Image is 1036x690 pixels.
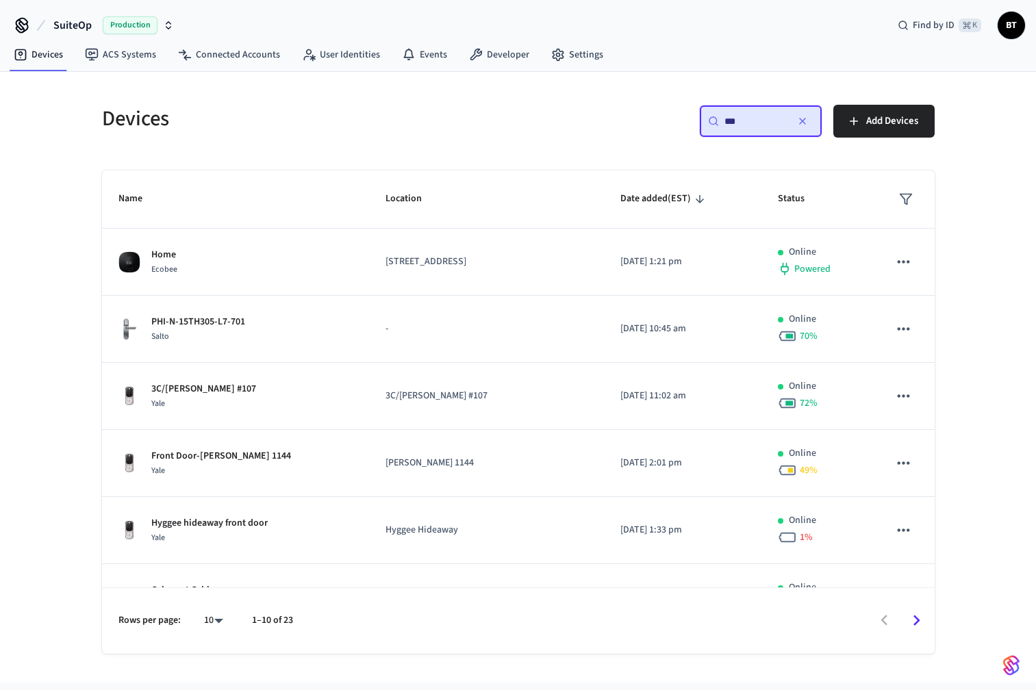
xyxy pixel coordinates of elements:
p: 3C/[PERSON_NAME] #107 [151,382,256,396]
h5: Devices [102,105,510,133]
img: Schlage Sense Smart Deadbolt with Camelot Trim, Front [118,587,140,609]
p: Hyggee hideaway front door [151,516,268,531]
span: Name [118,188,160,209]
p: [DATE] 2:01 pm [620,456,745,470]
p: 3C/[PERSON_NAME] #107 [386,389,588,403]
a: Settings [540,42,614,67]
span: ⌘ K [959,18,981,32]
span: Status [778,188,822,209]
a: Events [391,42,458,67]
button: Add Devices [833,105,935,138]
p: [DATE] 1:21 pm [620,255,745,269]
span: Yale [151,532,165,544]
span: Find by ID [913,18,955,32]
img: Yale Assure Touchscreen Wifi Smart Lock, Satin Nickel, Front [118,385,140,407]
div: 10 [197,611,230,630]
img: Yale Assure Touchscreen Wifi Smart Lock, Satin Nickel, Front [118,520,140,541]
p: Cabernet Cabin [151,583,215,598]
div: Find by ID⌘ K [887,13,992,38]
p: [DATE] 10:45 am [620,322,745,336]
span: Location [386,188,440,209]
span: Add Devices [866,112,918,130]
button: BT [998,12,1025,39]
p: Home [151,248,177,262]
span: SuiteOp [53,17,92,34]
span: Date added(EST) [620,188,709,209]
p: [DATE] 1:33 pm [620,523,745,537]
span: Salto [151,331,169,342]
span: 70 % [800,329,818,343]
a: Devices [3,42,74,67]
img: SeamLogoGradient.69752ec5.svg [1003,654,1020,676]
p: Online [789,446,816,461]
p: Online [789,312,816,327]
p: Front Door-[PERSON_NAME] 1144 [151,449,291,463]
p: Rows per page: [118,613,181,628]
p: Hyggee Hideaway [386,523,588,537]
a: ACS Systems [74,42,167,67]
p: Online [789,245,816,259]
span: Powered [794,262,831,276]
span: BT [999,13,1024,38]
a: Connected Accounts [167,42,291,67]
span: 49 % [800,463,818,477]
p: [STREET_ADDRESS] [386,255,588,269]
p: - [386,322,588,336]
span: 72 % [800,396,818,410]
span: Ecobee [151,264,177,275]
span: Production [103,16,157,34]
p: Online [789,580,816,595]
img: salto_escutcheon_pin [118,318,140,341]
p: [PERSON_NAME] 1144 [386,456,588,470]
p: PHI-N-15TH305-L7-701 [151,315,245,329]
span: 1 % [800,531,813,544]
p: Online [789,379,816,394]
p: [DATE] 11:02 am [620,389,745,403]
p: Online [789,513,816,528]
button: Go to next page [900,604,933,637]
img: ecobee_lite_3 [118,251,140,273]
img: Yale Assure Touchscreen Wifi Smart Lock, Satin Nickel, Front [118,452,140,474]
p: 1–10 of 23 [252,613,293,628]
span: Yale [151,465,165,476]
span: Yale [151,398,165,409]
a: User Identities [291,42,391,67]
a: Developer [458,42,540,67]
